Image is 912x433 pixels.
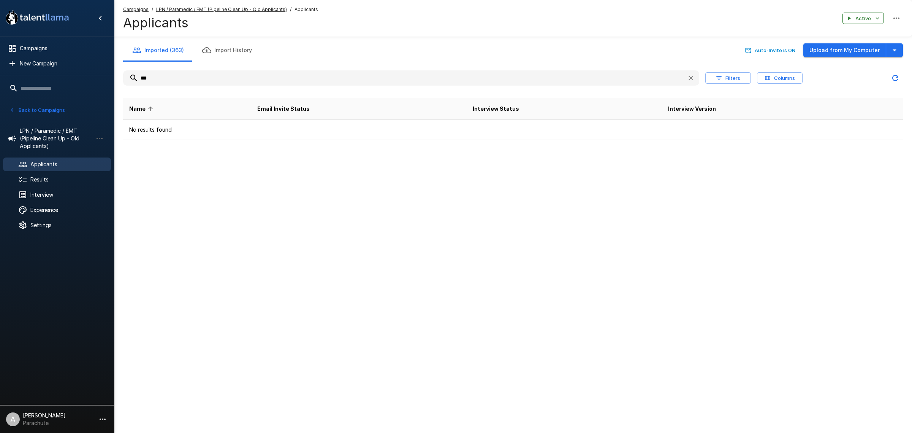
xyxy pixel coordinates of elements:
button: Active [842,13,884,24]
td: No results found [123,120,903,140]
u: LPN / Paramedic / EMT (Pipeline Clean Up - Old Applicants) [156,6,287,12]
button: Imported (363) [123,40,193,61]
button: Upload from My Computer [803,43,886,57]
span: Interview Version [668,104,716,113]
u: Campaigns [123,6,149,12]
span: Interview Status [473,104,519,113]
span: Name [129,104,155,113]
button: Updated Today - 9:48 AM [888,70,903,86]
h4: Applicants [123,15,318,31]
span: / [290,6,291,13]
span: Applicants [294,6,318,13]
button: Filters [705,72,751,84]
span: / [152,6,153,13]
button: Columns [757,72,803,84]
button: Import History [193,40,261,61]
span: Email Invite Status [257,104,310,113]
button: Auto-Invite is ON [744,45,797,56]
